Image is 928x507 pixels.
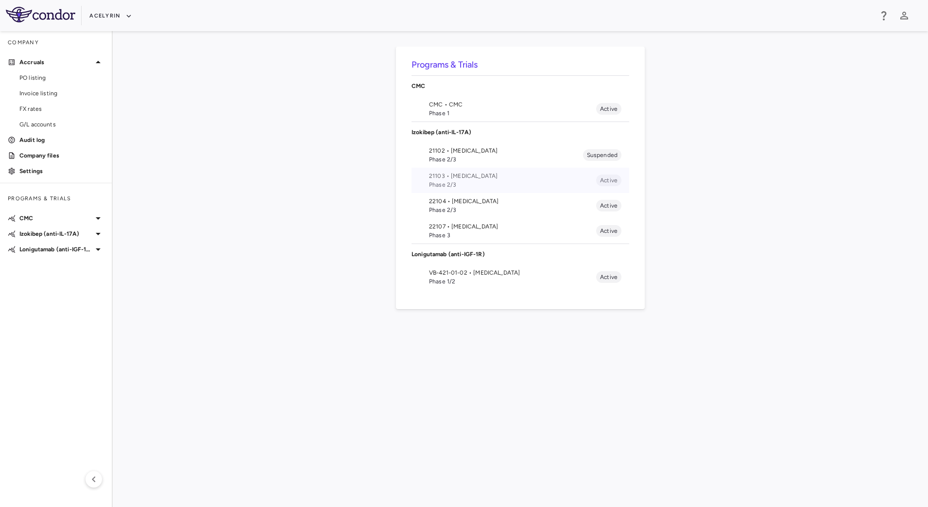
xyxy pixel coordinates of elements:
[429,268,596,277] span: VB-421-01-02 • [MEDICAL_DATA]
[19,229,92,238] p: Izokibep (anti-IL-17A)
[412,142,629,168] li: 21102 • [MEDICAL_DATA]Phase 2/3Suspended
[19,105,104,113] span: FX rates
[429,155,583,164] span: Phase 2/3
[412,58,629,71] h6: Programs & Trials
[89,8,132,24] button: Acelyrin
[429,231,596,240] span: Phase 3
[596,201,621,210] span: Active
[429,146,583,155] span: 21102 • [MEDICAL_DATA]
[412,250,629,259] p: Lonigutamab (anti-IGF-1R)
[412,128,629,137] p: Izokibep (anti-IL-17A)
[412,122,629,142] div: Izokibep (anti-IL-17A)
[429,109,596,118] span: Phase 1
[429,172,596,180] span: 21103 • [MEDICAL_DATA]
[412,96,629,122] li: CMC • CMCPhase 1Active
[19,136,104,144] p: Audit log
[596,105,621,113] span: Active
[429,222,596,231] span: 22107 • [MEDICAL_DATA]
[19,120,104,129] span: G/L accounts
[596,227,621,235] span: Active
[412,218,629,244] li: 22107 • [MEDICAL_DATA]Phase 3Active
[19,214,92,223] p: CMC
[429,197,596,206] span: 22104 • [MEDICAL_DATA]
[429,180,596,189] span: Phase 2/3
[19,73,104,82] span: PO listing
[596,176,621,185] span: Active
[19,58,92,67] p: Accruals
[412,264,629,290] li: VB-421-01-02 • [MEDICAL_DATA]Phase 1/2Active
[412,244,629,264] div: Lonigutamab (anti-IGF-1R)
[429,277,596,286] span: Phase 1/2
[429,100,596,109] span: CMC • CMC
[412,82,629,90] p: CMC
[429,206,596,214] span: Phase 2/3
[19,89,104,98] span: Invoice listing
[583,151,621,159] span: Suspended
[412,193,629,218] li: 22104 • [MEDICAL_DATA]Phase 2/3Active
[412,168,629,193] li: 21103 • [MEDICAL_DATA]Phase 2/3Active
[19,245,92,254] p: Lonigutamab (anti-IGF-1R)
[19,167,104,175] p: Settings
[596,273,621,281] span: Active
[19,151,104,160] p: Company files
[6,7,75,22] img: logo-full-BYUhSk78.svg
[412,76,629,96] div: CMC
